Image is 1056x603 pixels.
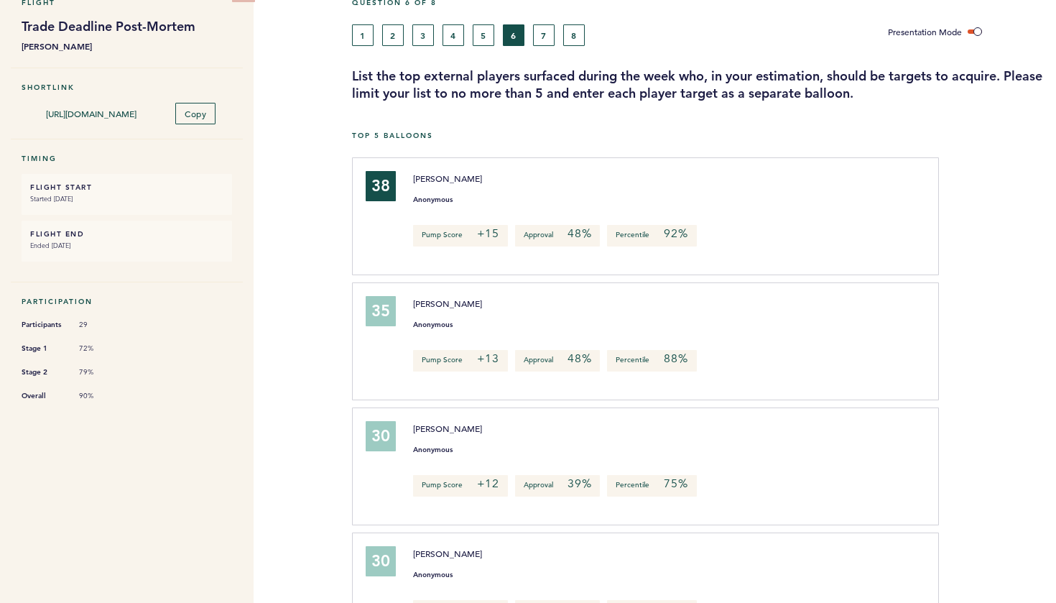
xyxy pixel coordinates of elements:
span: Overall [22,389,65,403]
em: 92% [664,226,687,241]
small: Anonymous [413,446,453,454]
span: 79% [79,367,122,377]
p: Pump Score [413,475,508,497]
em: 39% [568,477,591,491]
span: 72% [79,344,122,354]
button: 6 [503,24,524,46]
div: 30 [366,421,396,451]
p: Percentile [607,225,696,247]
em: 88% [664,351,687,366]
em: 48% [568,351,591,366]
em: 75% [664,477,687,491]
h3: List the top external players surfaced during the week who, in your estimation, should be targets... [352,68,1045,102]
em: +15 [477,226,499,241]
button: 3 [412,24,434,46]
span: [PERSON_NAME] [413,423,482,434]
span: 29 [79,320,122,330]
div: 30 [366,546,396,576]
button: Copy [175,103,216,124]
button: 8 [563,24,585,46]
h5: Shortlink [22,83,232,92]
em: 48% [568,226,591,241]
h6: FLIGHT START [30,183,223,192]
h1: Trade Deadline Post-Mortem [22,18,232,35]
p: Percentile [607,350,696,372]
p: Percentile [607,475,696,497]
button: 2 [382,24,404,46]
h5: Participation [22,297,232,306]
small: Anonymous [413,196,453,203]
span: Stage 1 [22,341,65,356]
em: +12 [477,477,499,491]
h5: Timing [22,154,232,163]
span: Copy [185,108,206,119]
small: Anonymous [413,321,453,328]
p: Approval [515,475,600,497]
p: Approval [515,350,600,372]
button: 5 [473,24,494,46]
button: 1 [352,24,374,46]
b: [PERSON_NAME] [22,39,232,53]
button: 4 [443,24,464,46]
small: Started [DATE] [30,192,223,206]
div: 35 [366,296,396,326]
small: Anonymous [413,571,453,579]
span: Participants [22,318,65,332]
small: Ended [DATE] [30,239,223,253]
em: +13 [477,351,499,366]
p: Pump Score [413,225,508,247]
span: Presentation Mode [888,26,962,37]
span: [PERSON_NAME] [413,548,482,559]
span: [PERSON_NAME] [413,298,482,309]
button: 7 [533,24,555,46]
div: 38 [366,171,396,201]
h5: Top 5 Balloons [352,131,1045,140]
h6: FLIGHT END [30,229,223,239]
span: [PERSON_NAME] [413,172,482,184]
span: Stage 2 [22,365,65,379]
p: Approval [515,225,600,247]
p: Pump Score [413,350,508,372]
span: 90% [79,391,122,401]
